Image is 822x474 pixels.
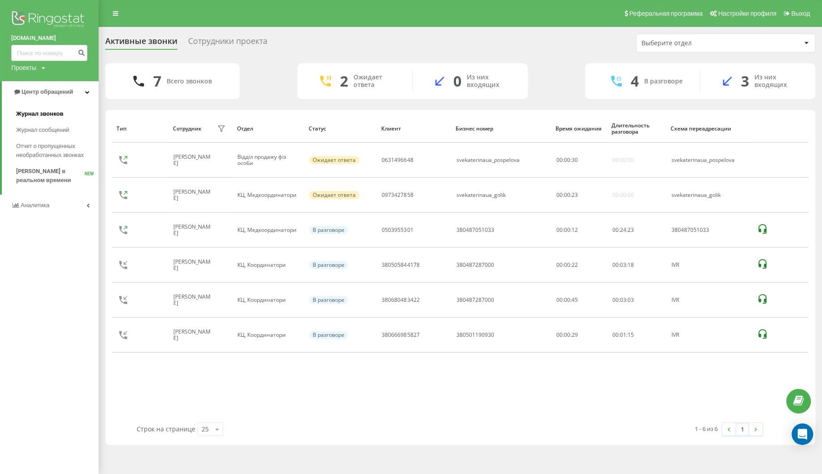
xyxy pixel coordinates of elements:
div: Из них входящих [754,74,802,89]
span: [PERSON_NAME] в реальном времени [16,167,85,185]
div: : : [612,297,634,303]
div: 4 [631,73,639,90]
span: 00 [612,261,619,269]
div: : : [612,227,634,233]
div: 00:00:29 [556,332,603,338]
div: IVR [671,332,747,338]
a: [DOMAIN_NAME] [11,34,87,43]
div: : : [612,332,634,338]
div: 00:00:12 [556,227,603,233]
div: В разговоре [309,296,348,304]
span: Центр обращений [22,88,73,95]
span: 00 [556,191,563,199]
div: svekaterinaua_pospelova [456,157,519,163]
div: Бизнес номер [456,126,547,132]
div: Відділ продажу фіз особи [237,154,299,167]
div: Схема переадресации [671,126,748,132]
div: В разговоре [309,261,348,269]
div: 00:00:22 [556,262,603,268]
div: Активные звонки [105,36,177,50]
div: Ожидает ответа [309,191,359,199]
a: Журнал сообщений [16,122,99,138]
div: : : [556,157,578,163]
a: 1 [736,423,749,435]
span: Отчет о пропущенных необработанных звонках [16,142,94,160]
div: 25 [202,425,209,434]
a: Журнал звонков [16,106,99,122]
span: 00 [556,156,563,164]
div: svekaterinaua_golik [456,192,505,198]
div: [PERSON_NAME] [173,259,215,272]
span: Журнал звонков [16,109,63,118]
div: Сотрудник [173,126,202,132]
div: Сотрудники проекта [188,36,267,50]
div: Отдел [237,126,300,132]
div: 0973427858 [382,192,413,198]
div: 00:00:00 [612,192,634,198]
span: 30 [572,156,578,164]
span: 23 [628,226,634,234]
span: 03 [620,261,626,269]
div: Время ожидания [555,126,603,132]
div: Выберите отдел [641,39,749,47]
div: svekaterinaua_golik [671,192,747,198]
div: Проекты [11,63,36,72]
div: svekaterinaua_pospelova [671,157,747,163]
div: Всего звонков [167,78,212,85]
div: В разговоре [309,331,348,339]
div: 380666985827 [382,332,419,338]
div: : : [612,262,634,268]
div: [PERSON_NAME] [173,329,215,342]
a: [PERSON_NAME] в реальном времениNEW [16,163,99,188]
div: Клиент [381,126,447,132]
div: 380505844178 [382,262,419,268]
div: КЦ, Координатори [237,262,299,268]
div: Ожидает ответа [309,156,359,164]
div: Из них входящих [467,74,514,89]
span: 03 [628,296,634,304]
div: : : [556,192,578,198]
div: Тип [116,126,164,132]
span: Настройки профиля [718,10,776,17]
div: 380501190930 [456,332,494,338]
div: 2 [340,73,348,90]
span: Реферальная программа [629,10,702,17]
a: Центр обращений [2,81,99,103]
div: КЦ, Координатори [237,297,299,303]
input: Поиск по номеру [11,45,87,61]
div: [PERSON_NAME] [173,154,215,167]
div: В разговоре [644,78,683,85]
div: В разговоре [309,226,348,234]
div: 380487287000 [456,262,494,268]
a: Отчет о пропущенных необработанных звонках [16,138,99,163]
span: 24 [620,226,626,234]
div: IVR [671,297,747,303]
div: 1 - 6 из 6 [695,424,718,433]
div: Open Intercom Messenger [792,423,813,445]
span: 23 [572,191,578,199]
div: 380680483422 [382,297,419,303]
div: 0631496648 [382,157,413,163]
div: [PERSON_NAME] [173,224,215,237]
div: [PERSON_NAME] [173,189,215,202]
div: КЦ, Медкоординатори [237,192,299,198]
span: Аналитика [21,202,49,209]
span: 00 [612,331,619,339]
div: [PERSON_NAME] [173,294,215,307]
div: IVR [671,262,747,268]
img: Ringostat logo [11,9,87,31]
span: Журнал сообщений [16,126,69,135]
span: Выход [791,10,810,17]
div: КЦ, Координатори [237,332,299,338]
span: 03 [620,296,626,304]
div: 380487287000 [456,297,494,303]
span: 00 [564,191,570,199]
div: 3 [741,73,749,90]
span: 18 [628,261,634,269]
div: 0503955301 [382,227,413,233]
div: Ожидает ответа [353,74,399,89]
span: 00 [612,226,619,234]
span: 00 [564,156,570,164]
span: 15 [628,331,634,339]
div: 7 [153,73,161,90]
